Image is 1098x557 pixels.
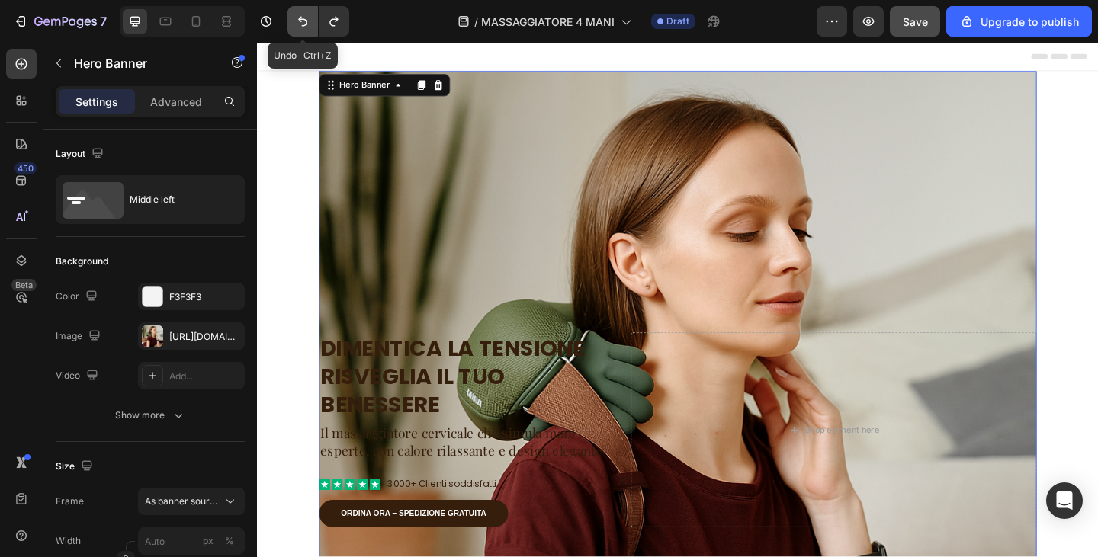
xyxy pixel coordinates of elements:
p: Settings [75,94,118,110]
div: F3F3F3 [169,290,241,304]
p: Hero Banner [74,54,204,72]
button: Show more [56,402,245,429]
label: Width [56,534,81,548]
div: Background [56,254,108,268]
button: <p>Ordina Ora – Spedizione Gratuita</p> [67,498,273,527]
button: Save [890,6,940,37]
button: % [199,532,217,550]
p: Ordina Ora – Spedizione Gratuita [91,507,249,517]
label: Frame [56,495,84,508]
p: Advanced [150,94,202,110]
span: MASSAGGIATORE 4 MANI [481,14,615,30]
p: 7 [100,12,107,30]
div: Open Intercom Messenger [1046,482,1083,519]
input: px% [138,527,245,555]
div: Video [56,366,101,386]
span: / [474,14,478,30]
div: Upgrade to publish [959,14,1079,30]
span: Draft [666,14,689,28]
h2: Dimentica la tensione Risveglia il tuo benessere [67,315,382,411]
div: Rich Text Editor. Editing area: main [91,507,249,517]
div: Show more [115,408,186,423]
div: [URL][DOMAIN_NAME] [169,330,241,344]
span: As banner source [145,495,220,508]
div: Beta [11,279,37,291]
div: Middle left [130,182,223,217]
div: Drop element here [596,415,677,427]
iframe: Design area [257,43,1098,557]
p: Il massaggiatore cervicale che simula mani esperte, con calore rilassante e design elegante [69,415,380,453]
button: Upgrade to publish [946,6,1092,37]
p: 3000+ Clienti soddisfatti [142,475,260,488]
div: Layout [56,144,107,165]
div: Size [56,456,96,477]
div: % [225,534,234,548]
div: Undo/Redo [287,6,349,37]
button: px [220,532,239,550]
div: Add... [169,370,241,383]
div: 450 [14,162,37,174]
span: Save [903,15,928,28]
div: Hero Banner [86,40,147,53]
button: 7 [6,6,114,37]
div: Image [56,326,104,347]
div: Color [56,287,101,307]
button: As banner source [138,488,245,515]
div: px [203,534,213,548]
